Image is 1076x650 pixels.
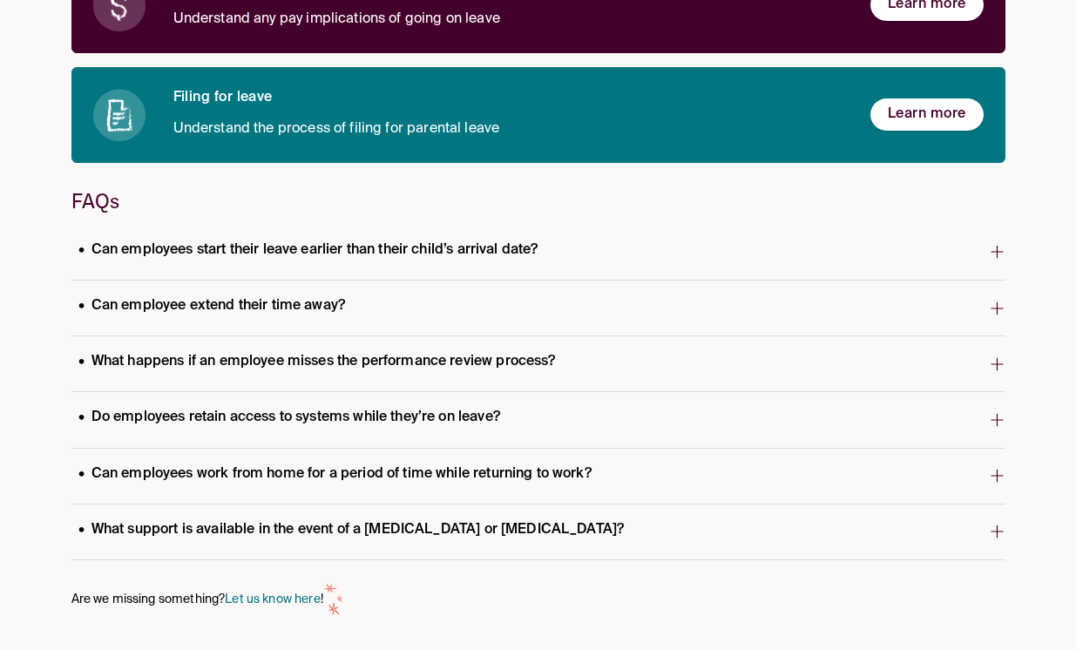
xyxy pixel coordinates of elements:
h6: Filing for leave [173,89,843,107]
button: Do employees retain access to systems while they’re on leave? [71,392,1005,447]
button: What happens if an employee misses the performance review process? [71,336,1005,391]
a: Let us know here [225,593,320,606]
button: What support is available in the event of a [MEDICAL_DATA] or [MEDICAL_DATA]? [71,504,1005,559]
a: Filing for leaveUnderstand the process of filing for parental leaveLearn more [71,67,1005,163]
button: Can employee extend their time away? [71,281,1005,335]
p: Understand any pay implications of going on leave [173,8,843,31]
button: Can employees start their leave earlier than their child’s arrival date? [71,225,1005,280]
p: Understand the process of filing for parental leave [173,118,843,141]
h3: FAQs [71,191,1005,211]
p: What support is available in the event of a [MEDICAL_DATA] or [MEDICAL_DATA]? [71,518,632,542]
button: Learn more [870,98,984,131]
span: Are we missing something? ! [71,588,323,612]
span: Learn more [888,105,966,124]
p: Can employee extend their time away? [71,295,353,318]
p: Can employees work from home for a period of time while returning to work? [71,463,599,486]
button: Can employees work from home for a period of time while returning to work? [71,449,1005,504]
p: Can employees start their leave earlier than their child’s arrival date? [71,239,545,262]
p: Do employees retain access to systems while they’re on leave? [71,406,507,430]
p: What happens if an employee misses the performance review process? [71,350,563,374]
